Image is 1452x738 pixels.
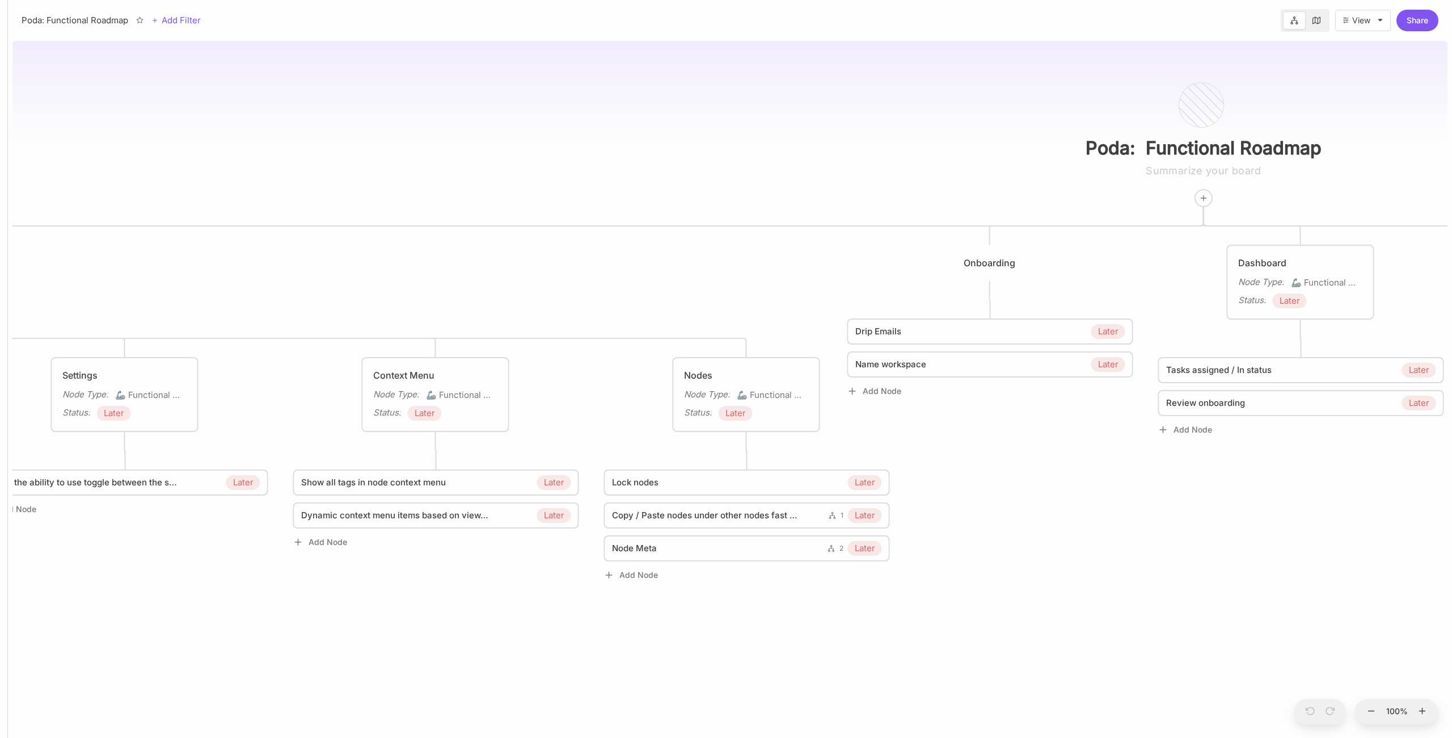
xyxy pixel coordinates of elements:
[855,358,926,371] span: Name workspace
[672,357,821,433] div: NodesNode Type:🦾Functional AreaStatus:Later
[612,475,884,490] a: Lock nodesLater
[373,388,419,401] div: Node Type :
[301,476,446,489] span: Show all tags in node context menu
[1383,699,1411,725] button: 100%
[603,469,890,496] div: Lock nodesLater
[855,324,1128,339] a: Drip EmailsLater
[426,388,496,402] span: Functional Area
[847,351,1134,378] div: Name workspaceLater
[915,244,1064,282] div: Onboarding
[1335,10,1391,31] button: View
[22,14,128,27] div: Poda: Functional Roadmap
[1238,275,1284,289] div: Node Type :
[612,508,884,523] a: Copy / Paste nodes under other nodes fast and easy. 1Later
[855,357,1128,372] a: Name workspaceLater
[1396,10,1438,31] button: Share
[684,406,712,420] div: Status :
[612,509,799,522] span: Copy / Paste nodes under other nodes fast and easy.
[737,389,750,400] i: 🦾
[115,388,185,402] span: Functional Area
[1158,357,1445,384] div: Tasks assigned / In statusLater
[1409,363,1429,377] span: Later
[1238,293,1266,307] div: Status :
[603,535,890,562] div: Node Meta 2Later
[1158,425,1213,435] button: Add Node
[855,476,875,489] span: Later
[725,406,746,420] span: Later
[301,475,573,490] a: Show all tags in node context menuLater
[829,509,843,522] div: 1
[927,256,1052,270] div: Onboarding
[373,368,498,382] div: Context Menu
[612,542,657,555] span: Node Meta
[293,535,577,550] div: Add Node
[684,388,730,401] div: Node Type :
[855,542,875,555] span: Later
[62,388,108,401] div: Node Type :
[301,509,488,522] span: Dynamic context menu items based on view. eg: Inline node view / Roadmap view
[158,14,201,27] span: Add Filter
[104,406,124,420] span: Later
[50,357,199,433] div: SettingsNode Type:🦾Functional AreaStatus:Later
[62,406,90,420] div: Status :
[115,389,128,400] i: 🦾
[612,476,659,489] span: Lock nodes
[544,476,564,489] span: Later
[293,469,580,496] div: Show all tags in node context menuLater
[612,541,884,556] a: Node Meta 2Later
[1409,396,1429,410] span: Later
[1166,363,1272,377] span: Tasks assigned / In status
[604,570,659,581] button: Add Node
[426,389,439,400] i: 🦾
[828,542,843,555] div: 2
[855,509,875,522] span: Later
[415,406,435,420] span: Later
[373,406,401,420] div: Status :
[1158,389,1445,417] div: Review onboardingLater
[684,368,809,382] div: Nodes
[603,568,888,582] div: Add Node
[361,357,510,433] div: Context MenuNode Type:🦾Functional AreaStatus:Later
[544,509,564,522] span: Later
[1291,276,1361,290] span: Functional Area
[293,502,580,529] div: Dynamic context menu items based on view. eg: Inline node view / Roadmap viewLater
[737,388,807,402] span: Functional Area
[1166,363,1438,378] a: Tasks assigned / In statusLater
[1158,422,1442,437] div: Add Node
[847,318,1134,345] div: Drip EmailsLater
[62,368,187,382] div: Settings
[1226,244,1375,320] div: DashboardNode Type:🦾Functional AreaStatus:Later
[1352,16,1370,25] div: View
[293,537,348,548] button: Add Node
[847,384,1132,399] div: Add Node
[1098,325,1118,338] span: Later
[1098,358,1118,371] span: Later
[1291,277,1304,288] i: 🦾
[847,386,902,397] button: Add Node
[1280,294,1300,308] span: Later
[151,14,201,27] button: Add Filter
[603,502,890,529] div: Copy / Paste nodes under other nodes fast and easy. 1Later
[301,508,573,523] a: Dynamic context menu items based on view. eg: Inline node view / Roadmap viewLater
[233,476,254,489] span: Later
[1238,256,1363,270] div: Dashboard
[1166,396,1245,410] span: Review onboarding
[855,325,901,338] span: Drip Emails
[1166,396,1438,410] a: Review onboardingLater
